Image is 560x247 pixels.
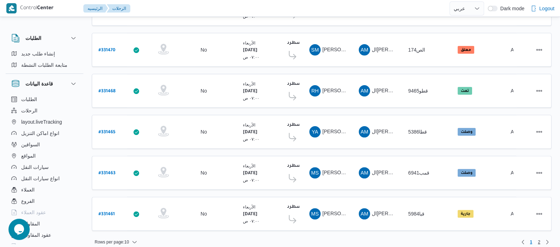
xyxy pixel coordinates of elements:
span: [PERSON_NAME] [322,47,363,52]
button: Rows per page:10 [92,238,140,246]
span: RH [311,85,319,96]
b: فرونت دور مسطرد [287,205,327,210]
img: X8yXhbKr1z7QwAAAABJRU5ErkJggg== [6,3,17,13]
span: MS [311,167,319,178]
b: # 331470 [99,48,115,53]
button: Actions [534,208,545,219]
b: # 331465 [99,130,115,135]
a: #331461 [99,209,115,219]
span: layout.liveTracking [21,118,62,126]
span: SM [311,44,319,55]
b: [DATE] [243,89,257,94]
button: layout.liveTracking [8,116,81,128]
b: فرونت دور مسطرد [287,41,327,46]
small: الأربعاء [243,41,255,45]
b: [DATE] [243,171,257,176]
span: وصلت [458,169,476,177]
span: الفروع [21,197,35,205]
button: الرحلات [107,4,130,13]
div: No [201,211,207,217]
span: قبا5984 [408,211,424,217]
span: [PERSON_NAME] [PERSON_NAME] [322,170,405,175]
span: ال[PERSON_NAME] [372,170,417,175]
span: انواع اماكن التنزيل [21,129,59,137]
div: No [201,170,207,176]
b: فرونت دور مسطرد [287,82,327,87]
span: وصلت [458,128,476,136]
a: #331470 [99,45,115,55]
small: ٠٧:٠٠ ص [243,137,259,141]
div: No [201,47,207,53]
span: ال[PERSON_NAME] [372,47,417,52]
button: العملاء [8,184,81,195]
button: انواع اماكن التنزيل [8,128,81,139]
button: Page 1 of 2 [527,238,535,246]
span: الطلبات [21,95,37,104]
small: الأربعاء [243,164,255,168]
span: الص174 [408,47,425,53]
span: عقود العملاء [21,208,46,217]
span: قمب6941 [408,170,429,176]
span: قطو9465 [408,88,428,94]
span: AM [361,208,368,219]
div: Alhamai Muhammad Khald Ali [359,85,370,96]
b: [DATE] [243,48,257,53]
span: معلق [458,46,474,54]
span: YA [312,126,318,137]
b: [DATE] [243,130,257,135]
span: AM [361,126,368,137]
div: No [201,129,207,135]
button: Actions [534,126,545,137]
button: الرحلات [8,105,81,116]
small: ٠٧:٠٠ ص [243,55,259,59]
a: #331465 [99,127,115,137]
span: قطا5386 [408,129,427,135]
b: # 331461 [99,212,115,217]
span: AM [361,167,368,178]
span: 2 [538,238,540,246]
div: Alhamai Muhammad Khald Ali [359,44,370,55]
small: ٠٧:٠٠ ص [243,178,259,182]
button: عقود العملاء [8,207,81,218]
b: جارية [461,212,470,216]
button: Logout [528,1,557,16]
span: ال[PERSON_NAME] [372,129,417,134]
small: ٠٧:٠٠ ص [243,219,259,223]
button: Actions [534,85,545,96]
span: MS [311,208,319,219]
button: Actions [534,44,545,55]
small: ٠٧:٠٠ ص [243,14,259,18]
button: متابعة الطلبات النشطة [8,59,81,71]
button: قاعدة البيانات [11,80,78,88]
span: العملاء [21,186,35,194]
button: انواع سيارات النقل [8,173,81,184]
div: Muhammad Salamuah Farj Ahmad Abozaid [309,208,321,219]
span: تمت [458,87,472,95]
span: Admin [511,88,525,94]
span: [PERSON_NAME] [PERSON_NAME] [322,88,405,93]
span: الرحلات [21,106,37,115]
b: معلق [461,48,471,52]
span: 1 [530,238,532,246]
span: [PERSON_NAME] [PERSON_NAME] [322,211,405,216]
span: Admin [511,47,525,53]
button: سيارات النقل [8,161,81,173]
span: [PERSON_NAME] [322,129,363,134]
a: Next page, 2 [543,238,552,246]
div: No [201,88,207,94]
button: Actions [534,167,545,178]
div: الطلبات [6,48,83,73]
div: قاعدة البيانات [6,94,83,247]
button: إنشاء طلب جديد [8,48,81,59]
b: تمت [461,89,469,93]
b: # 331468 [99,89,115,94]
span: السواقين [21,140,40,149]
span: Logout [539,4,554,13]
a: Page 2 of 2 [535,238,543,246]
b: # 331463 [99,171,115,176]
h3: قاعدة البيانات [25,80,53,88]
a: #331463 [99,168,115,178]
span: إنشاء طلب جديد [21,49,55,58]
button: عقود المقاولين [8,229,81,241]
div: Alhamai Muhammad Khald Ali [359,208,370,219]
